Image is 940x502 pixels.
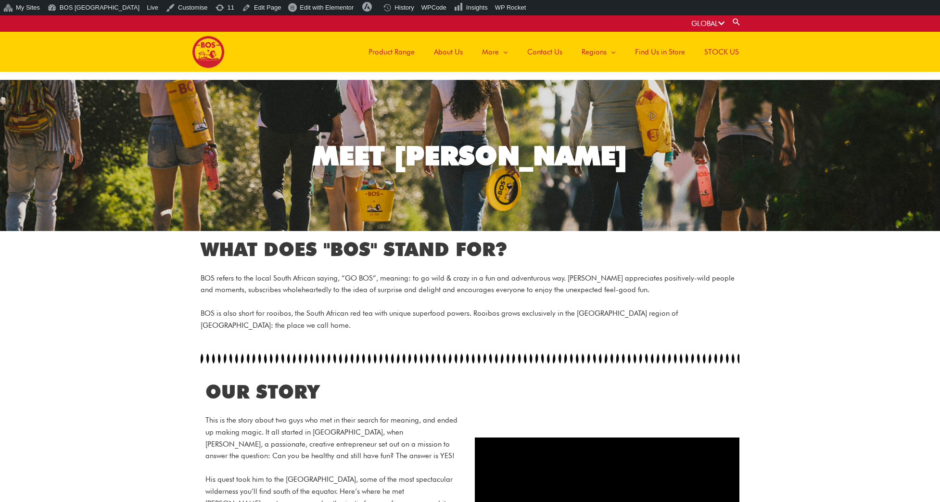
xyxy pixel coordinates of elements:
a: Contact Us [518,32,572,72]
a: GLOBAL [691,19,724,28]
span: Product Range [368,38,415,66]
h1: WHAT DOES "BOS" STAND FOR? [201,236,739,263]
h1: OUR STORY [205,379,460,405]
nav: Site Navigation [352,32,749,72]
p: This is the story about two guys who met in their search for meaning, and ended up making magic. ... [205,414,460,462]
span: Regions [582,38,607,66]
p: BOS is also short for rooibos, the South African red tea with unique superfood powers. Rooibos gr... [201,308,739,332]
a: Search button [732,17,741,26]
img: BOS logo finals-200px [192,36,225,68]
span: Find Us in Store [635,38,685,66]
a: Product Range [359,32,424,72]
span: Contact Us [527,38,562,66]
span: More [482,38,499,66]
a: About Us [424,32,472,72]
a: STOCK US [695,32,749,72]
span: Edit with Elementor [300,4,354,11]
a: More [472,32,518,72]
span: STOCK US [704,38,739,66]
a: Find Us in Store [625,32,695,72]
span: About Us [434,38,463,66]
a: Regions [572,32,625,72]
p: BOS refers to the local South African saying, “GO BOS”, meaning: to go wild & crazy in a fun and ... [201,272,739,296]
div: MEET [PERSON_NAME] [313,142,627,169]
